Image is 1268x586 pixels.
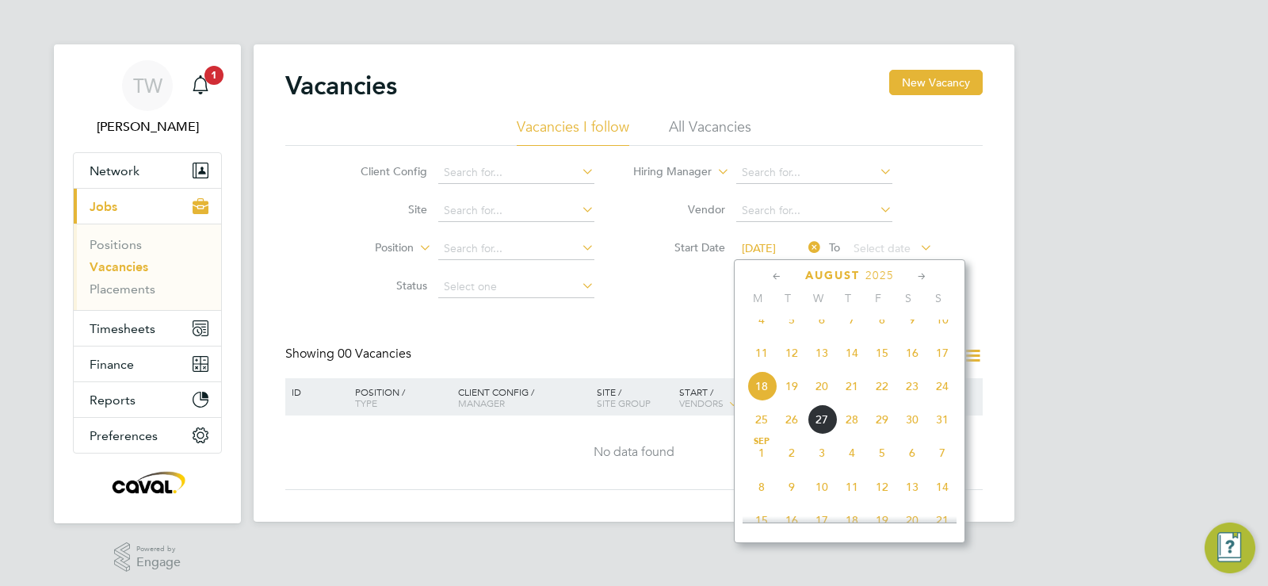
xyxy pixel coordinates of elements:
[204,66,223,85] span: 1
[807,371,837,401] span: 20
[897,338,927,368] span: 16
[897,472,927,502] span: 13
[90,199,117,214] span: Jobs
[747,438,777,446] span: Sep
[927,472,957,502] span: 14
[865,269,894,282] span: 2025
[747,438,777,468] span: 1
[777,404,807,435] span: 26
[438,162,594,184] input: Search for...
[807,505,837,535] span: 17
[777,505,807,535] span: 16
[927,338,957,368] span: 17
[747,304,777,335] span: 4
[336,164,427,178] label: Client Config
[807,404,837,435] span: 27
[747,338,777,368] span: 11
[438,238,594,260] input: Search for...
[747,505,777,535] span: 15
[837,472,867,502] span: 11
[597,396,651,409] span: Site Group
[742,241,776,255] span: [DATE]
[777,438,807,468] span: 2
[323,240,414,256] label: Position
[854,241,911,255] span: Select date
[74,224,221,310] div: Jobs
[669,117,751,146] li: All Vacancies
[90,428,158,443] span: Preferences
[923,291,953,305] span: S
[833,291,863,305] span: T
[438,200,594,222] input: Search for...
[90,321,155,336] span: Timesheets
[74,382,221,417] button: Reports
[90,393,136,408] span: Reports
[807,304,837,335] span: 6
[897,304,927,335] span: 9
[288,444,980,461] div: No data found
[621,164,712,180] label: Hiring Manager
[675,378,786,418] div: Start /
[897,371,927,401] span: 23
[454,378,593,416] div: Client Config /
[517,117,629,146] li: Vacancies I follow
[807,338,837,368] span: 13
[777,304,807,335] span: 5
[927,438,957,468] span: 7
[807,472,837,502] span: 10
[897,505,927,535] span: 20
[73,117,222,136] span: Tim Wells
[803,291,833,305] span: W
[54,44,241,523] nav: Main navigation
[74,347,221,381] button: Finance
[927,505,957,535] span: 21
[867,304,897,335] span: 8
[867,505,897,535] span: 19
[777,371,807,401] span: 19
[805,269,860,282] span: August
[114,542,181,573] a: Powered byEngage
[634,240,725,255] label: Start Date
[634,202,725,216] label: Vendor
[74,311,221,346] button: Timesheets
[777,472,807,502] span: 9
[285,70,397,101] h2: Vacancies
[807,438,837,468] span: 3
[824,237,845,258] span: To
[747,404,777,435] span: 25
[336,278,427,293] label: Status
[867,472,897,502] span: 12
[74,153,221,188] button: Network
[133,75,162,96] span: TW
[837,304,867,335] span: 7
[593,378,676,416] div: Site /
[336,202,427,216] label: Site
[74,418,221,453] button: Preferences
[837,371,867,401] span: 21
[773,291,803,305] span: T
[867,371,897,401] span: 22
[136,542,181,556] span: Powered by
[285,346,414,362] div: Showing
[747,472,777,502] span: 8
[90,259,148,274] a: Vacancies
[73,469,222,495] a: Go to home page
[863,291,893,305] span: F
[837,438,867,468] span: 4
[867,338,897,368] span: 15
[1205,523,1255,573] button: Engage Resource Center
[889,70,983,95] button: New Vacancy
[73,60,222,136] a: TW[PERSON_NAME]
[355,396,377,409] span: Type
[90,282,155,297] a: Placements
[897,404,927,435] span: 30
[837,338,867,368] span: 14
[136,556,181,569] span: Engage
[927,371,957,401] span: 24
[927,404,957,435] span: 31
[74,189,221,224] button: Jobs
[438,276,594,298] input: Select one
[736,200,892,222] input: Search for...
[867,438,897,468] span: 5
[338,346,411,362] span: 00 Vacancies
